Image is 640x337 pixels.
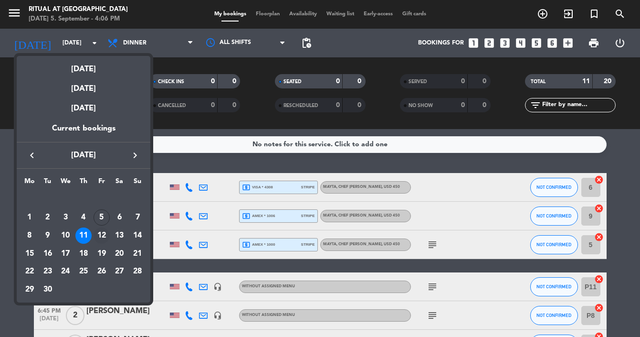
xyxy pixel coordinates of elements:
[17,56,150,76] div: [DATE]
[93,208,111,227] td: September 5, 2025
[93,176,111,191] th: Friday
[111,246,127,262] div: 20
[56,227,74,245] td: September 10, 2025
[56,245,74,263] td: September 17, 2025
[39,281,57,299] td: September 30, 2025
[40,246,56,262] div: 16
[21,245,39,263] td: September 15, 2025
[111,245,129,263] td: September 20, 2025
[128,208,147,227] td: September 7, 2025
[17,122,150,142] div: Current bookings
[128,176,147,191] th: Sunday
[40,228,56,244] div: 9
[21,228,38,244] div: 8
[75,228,92,244] div: 11
[41,149,126,162] span: [DATE]
[39,208,57,227] td: September 2, 2025
[128,227,147,245] td: September 14, 2025
[111,228,127,244] div: 13
[40,263,56,280] div: 23
[129,246,146,262] div: 21
[17,95,150,122] div: [DATE]
[128,262,147,281] td: September 28, 2025
[75,209,92,226] div: 4
[93,227,111,245] td: September 12, 2025
[129,263,146,280] div: 28
[75,263,92,280] div: 25
[21,227,39,245] td: September 8, 2025
[57,228,73,244] div: 10
[26,150,38,161] i: keyboard_arrow_left
[74,245,93,263] td: September 18, 2025
[21,281,39,299] td: September 29, 2025
[40,282,56,298] div: 30
[111,263,127,280] div: 27
[74,208,93,227] td: September 4, 2025
[21,263,38,280] div: 22
[111,208,129,227] td: September 6, 2025
[111,176,129,191] th: Saturday
[21,208,39,227] td: September 1, 2025
[21,282,38,298] div: 29
[17,76,150,95] div: [DATE]
[129,228,146,244] div: 14
[23,149,41,162] button: keyboard_arrow_left
[111,227,129,245] td: September 13, 2025
[21,246,38,262] div: 15
[93,245,111,263] td: September 19, 2025
[39,245,57,263] td: September 16, 2025
[56,176,74,191] th: Wednesday
[94,263,110,280] div: 26
[40,209,56,226] div: 2
[74,176,93,191] th: Thursday
[57,246,73,262] div: 17
[75,246,92,262] div: 18
[21,176,39,191] th: Monday
[93,262,111,281] td: September 26, 2025
[94,228,110,244] div: 12
[39,262,57,281] td: September 23, 2025
[74,227,93,245] td: September 11, 2025
[129,209,146,226] div: 7
[21,262,39,281] td: September 22, 2025
[111,262,129,281] td: September 27, 2025
[74,262,93,281] td: September 25, 2025
[111,209,127,226] div: 6
[57,263,73,280] div: 24
[39,227,57,245] td: September 9, 2025
[56,208,74,227] td: September 3, 2025
[21,191,147,209] td: SEP
[129,150,141,161] i: keyboard_arrow_right
[94,209,110,226] div: 5
[128,245,147,263] td: September 21, 2025
[21,209,38,226] div: 1
[126,149,144,162] button: keyboard_arrow_right
[39,176,57,191] th: Tuesday
[94,246,110,262] div: 19
[57,209,73,226] div: 3
[56,262,74,281] td: September 24, 2025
